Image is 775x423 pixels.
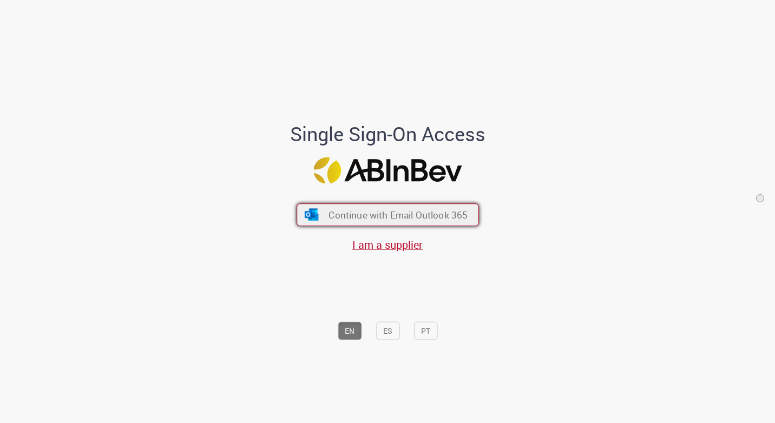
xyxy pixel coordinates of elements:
span: Continue with Email Outlook 365 [329,208,468,221]
h1: Single Sign-On Access [238,123,538,144]
button: EN [338,322,362,340]
button: ES [376,322,399,340]
button: ícone Azure/Microsoft 360 Continue with Email Outlook 365 [297,203,479,226]
img: ícone Azure/Microsoft 360 [304,209,319,221]
img: Logo ABInBev [313,157,462,184]
a: I am a supplier [352,237,423,252]
img: hide.svg [757,194,764,202]
button: PT [414,322,437,340]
